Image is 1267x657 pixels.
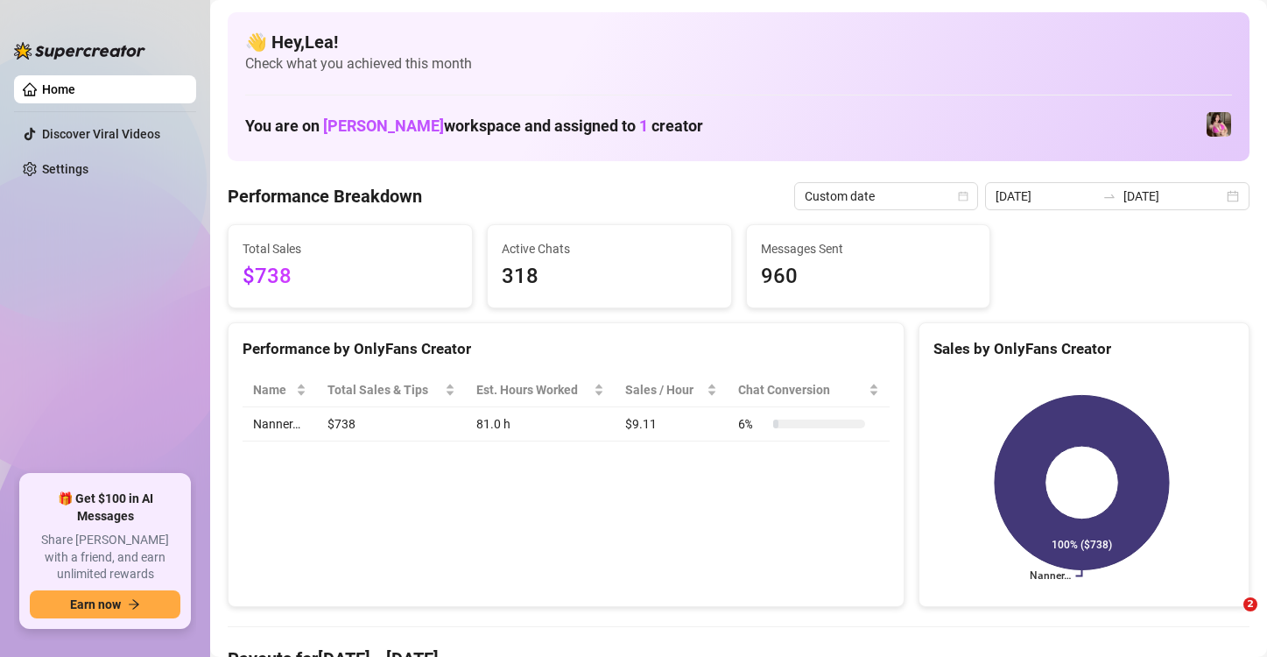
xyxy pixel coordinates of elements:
span: Messages Sent [761,239,976,258]
input: End date [1123,187,1223,206]
h4: 👋 Hey, Lea ! [245,30,1232,54]
span: Sales / Hour [625,380,703,399]
span: swap-right [1102,189,1116,203]
span: $738 [243,260,458,293]
a: Settings [42,162,88,176]
a: Discover Viral Videos [42,127,160,141]
img: Nanner [1207,112,1231,137]
span: Chat Conversion [738,380,865,399]
td: $738 [317,407,465,442]
img: logo-BBDzfeDw.svg [14,42,145,60]
span: Share [PERSON_NAME] with a friend, and earn unlimited rewards [30,532,180,583]
span: Earn now [70,597,121,611]
span: to [1102,189,1116,203]
a: Home [42,82,75,96]
span: arrow-right [128,598,140,611]
span: Check what you achieved this month [245,54,1232,74]
div: Performance by OnlyFans Creator [243,337,890,361]
span: Custom date [805,183,968,209]
th: Sales / Hour [615,373,728,407]
div: Est. Hours Worked [476,380,590,399]
text: Nanner… [1029,570,1070,583]
div: Sales by OnlyFans Creator [933,337,1235,361]
span: Total Sales [243,239,458,258]
td: 81.0 h [466,407,615,442]
span: Name [253,380,292,399]
td: Nanner… [243,407,317,442]
span: [PERSON_NAME] [323,117,444,135]
th: Total Sales & Tips [317,373,465,407]
span: 6 % [738,414,766,434]
span: 2 [1243,597,1257,611]
h1: You are on workspace and assigned to creator [245,117,703,136]
span: 318 [502,260,717,293]
td: $9.11 [615,407,728,442]
span: 🎁 Get $100 in AI Messages [30,491,180,525]
span: 1 [639,117,648,135]
th: Chat Conversion [728,373,890,407]
span: Active Chats [502,239,717,258]
h4: Performance Breakdown [228,184,422,208]
th: Name [243,373,317,407]
input: Start date [996,187,1095,206]
iframe: Intercom live chat [1207,597,1249,639]
span: calendar [958,191,968,201]
button: Earn nowarrow-right [30,590,180,618]
span: Total Sales & Tips [327,380,440,399]
span: 960 [761,260,976,293]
